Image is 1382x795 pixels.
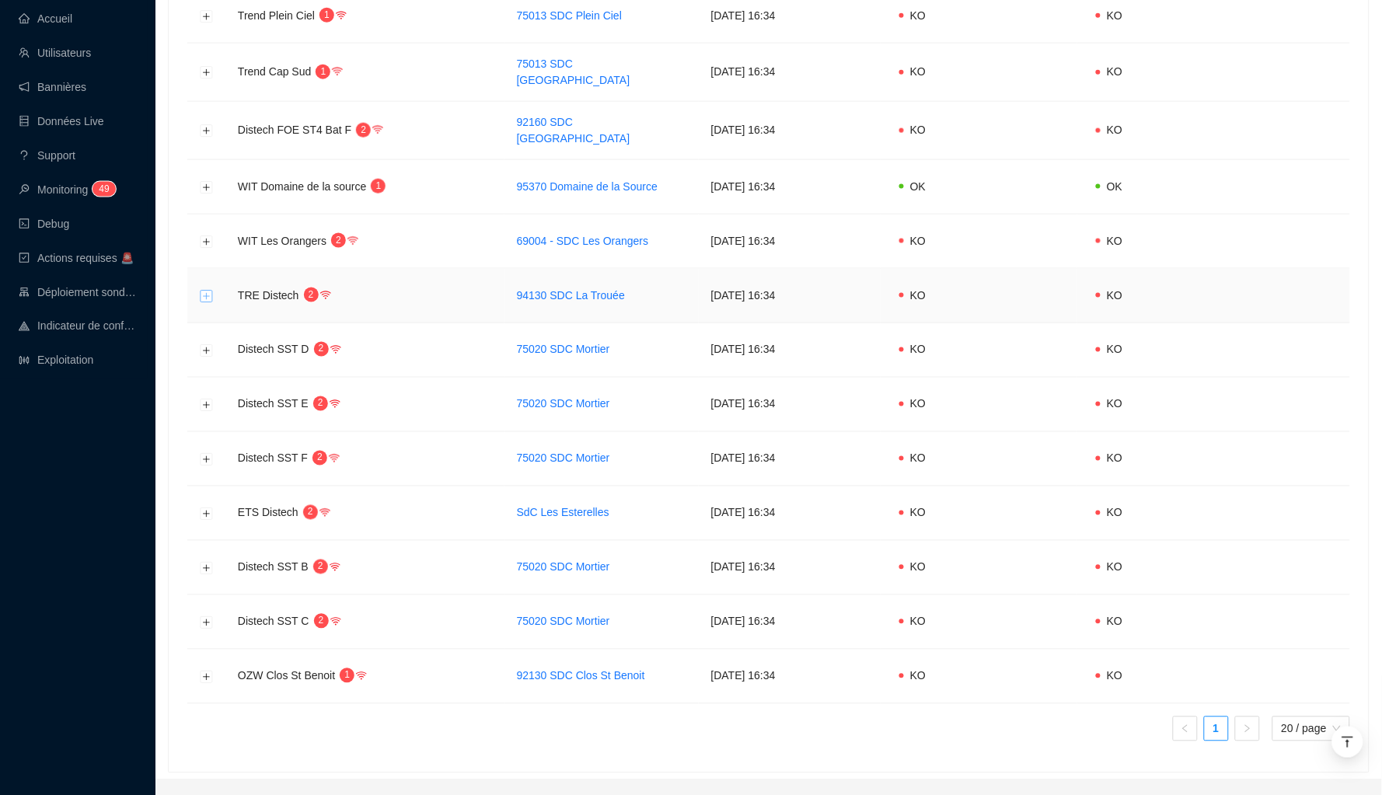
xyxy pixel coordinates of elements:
span: wifi [330,399,340,410]
a: 94130 SDC La Trouée [517,289,625,302]
td: [DATE] 16:34 [699,269,881,323]
a: 75020 SDC Mortier [517,615,610,628]
button: Développer la ligne [201,562,213,574]
span: wifi [319,507,330,518]
span: KO [910,507,926,519]
span: wifi [329,453,340,464]
sup: 2 [331,233,346,248]
li: Page précédente [1173,717,1198,741]
a: 95370 Domaine de la Source [517,180,658,193]
a: 75013 SDC [GEOGRAPHIC_DATA] [517,58,630,86]
sup: 1 [340,668,354,683]
span: KO [1107,670,1122,682]
sup: 2 [313,560,328,574]
span: vertical-align-top [1341,735,1355,749]
span: WIT Les Orangers [238,235,326,247]
span: OZW Clos St Benoit [238,670,335,682]
span: Distech SST B [238,561,309,574]
a: codeDebug [19,218,69,230]
span: KO [910,670,926,682]
button: Développer la ligne [201,616,213,629]
button: Développer la ligne [201,181,213,194]
a: 75020 SDC Mortier [517,561,610,574]
span: KO [1107,9,1122,22]
sup: 2 [303,505,318,520]
span: wifi [347,235,358,246]
span: WIT Domaine de la source [238,180,366,193]
a: 75020 SDC Mortier [517,343,610,356]
span: KO [1107,507,1122,519]
span: wifi [320,290,331,301]
button: Développer la ligne [201,235,213,248]
button: Développer la ligne [201,671,213,683]
span: 1 [324,9,330,20]
span: 2 [319,343,324,354]
a: 75020 SDC Mortier [517,452,610,465]
td: [DATE] 16:34 [699,541,881,595]
span: wifi [356,671,367,682]
span: Distech SST C [238,615,309,628]
span: 2 [308,507,313,518]
span: 2 [309,289,314,300]
a: teamUtilisateurs [19,47,91,59]
a: 75020 SDC Mortier [517,398,610,410]
span: KO [910,289,926,302]
span: KO [1107,65,1122,78]
button: Développer la ligne [201,507,213,520]
sup: 1 [319,8,334,23]
a: homeAccueil [19,12,72,25]
a: 92130 SDC Clos St Benoit [517,670,645,682]
span: wifi [330,616,341,627]
a: 1 [1205,717,1228,741]
span: KO [910,65,926,78]
button: Développer la ligne [201,125,213,138]
span: Distech SST D [238,343,309,356]
td: [DATE] 16:34 [699,44,881,102]
span: 1 [321,66,326,77]
a: monitorMonitoring49 [19,183,111,196]
span: KO [1107,289,1122,302]
span: KO [910,561,926,574]
span: KO [1107,561,1122,574]
td: [DATE] 16:34 [699,650,881,704]
span: KO [910,343,926,356]
button: Développer la ligne [201,344,213,357]
sup: 2 [314,614,329,629]
span: 2 [361,124,366,135]
span: right [1243,724,1252,734]
button: Développer la ligne [201,453,213,465]
a: notificationBannières [19,81,86,93]
a: questionSupport [19,149,75,162]
sup: 2 [356,123,371,138]
sup: 2 [312,451,327,465]
span: KO [1107,452,1122,465]
button: Développer la ligne [201,290,213,302]
a: SdC Les Esterelles [517,507,609,519]
span: TRE Distech [238,289,299,302]
sup: 2 [313,396,328,411]
sup: 1 [316,65,330,79]
span: 1 [376,180,382,191]
span: wifi [330,562,340,573]
span: KO [1107,398,1122,410]
span: KO [1107,615,1122,628]
span: KO [910,124,926,136]
span: KO [910,452,926,465]
span: KO [910,9,926,22]
a: 92160 SDC [GEOGRAPHIC_DATA] [517,116,630,145]
a: 69004 - SDC Les Orangers [517,235,649,247]
td: [DATE] 16:34 [699,102,881,160]
span: 2 [317,452,323,463]
span: Actions requises 🚨 [37,252,134,264]
span: check-square [19,253,30,263]
span: wifi [330,344,341,355]
a: heat-mapIndicateur de confort [19,320,137,333]
span: 1 [344,670,350,681]
td: [DATE] 16:34 [699,323,881,378]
